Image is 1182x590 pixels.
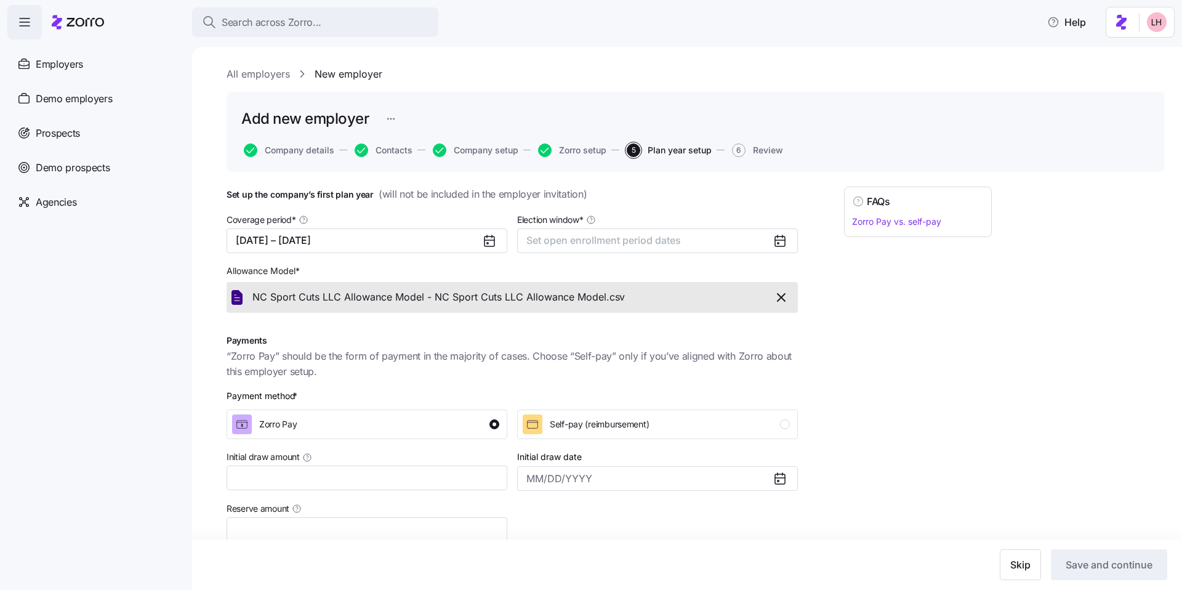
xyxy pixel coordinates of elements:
[227,503,289,515] span: Reserve amount
[227,335,798,346] h1: Payments
[315,67,382,82] a: New employer
[732,143,746,157] span: 6
[454,146,518,155] span: Company setup
[1000,549,1041,580] button: Skip
[259,418,297,430] span: Zorro Pay
[430,143,518,157] a: Company setup
[433,143,518,157] button: Company setup
[1051,549,1167,580] button: Save and continue
[379,187,587,202] span: ( will not be included in the employer invitation )
[376,146,412,155] span: Contacts
[624,143,712,157] a: 5Plan year setup
[1037,10,1096,34] button: Help
[227,451,300,463] span: Initial draw amount
[1010,557,1031,572] span: Skip
[227,228,507,253] button: [DATE] – [DATE]
[7,150,182,185] a: Demo prospects
[753,146,783,155] span: Review
[352,143,412,157] a: Contacts
[517,228,798,253] button: Set open enrollment period dates
[36,160,110,176] span: Demo prospects
[227,265,300,277] span: Allowance Model *
[222,15,321,30] span: Search across Zorro...
[517,450,582,464] label: Initial draw date
[36,57,83,72] span: Employers
[559,146,606,155] span: Zorro setup
[355,143,412,157] button: Contacts
[227,389,300,403] div: Payment method
[7,116,182,150] a: Prospects
[538,143,606,157] button: Zorro setup
[550,418,649,430] span: Self-pay (reimbursement)
[227,349,798,379] span: “Zorro Pay” should be the form of payment in the majority of cases. Choose “Self-pay” only if you...
[536,143,606,157] a: Zorro setup
[241,143,334,157] a: Company details
[36,91,113,107] span: Demo employers
[526,234,681,246] span: Set open enrollment period dates
[1047,15,1086,30] span: Help
[7,81,182,116] a: Demo employers
[241,109,369,128] h1: Add new employer
[609,289,625,305] span: csv
[867,195,890,209] h4: FAQs
[7,185,182,219] a: Agencies
[227,187,798,202] h1: Set up the company’s first plan year
[517,214,584,226] span: Election window *
[252,289,609,305] span: NC Sport Cuts LLC Allowance Model - NC Sport Cuts LLC Allowance Model.
[227,214,296,226] span: Coverage period *
[730,143,783,157] a: 6Review
[36,126,80,141] span: Prospects
[1066,557,1152,572] span: Save and continue
[36,195,76,210] span: Agencies
[1147,12,1167,32] img: 8ac9784bd0c5ae1e7e1202a2aac67deb
[627,143,640,157] span: 5
[7,47,182,81] a: Employers
[648,146,712,155] span: Plan year setup
[265,146,334,155] span: Company details
[732,143,783,157] button: 6Review
[192,7,438,37] button: Search across Zorro...
[517,466,798,491] input: MM/DD/YYYY
[852,216,941,227] a: Zorro Pay vs. self-pay
[227,67,290,82] a: All employers
[627,143,712,157] button: 5Plan year setup
[244,143,334,157] button: Company details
